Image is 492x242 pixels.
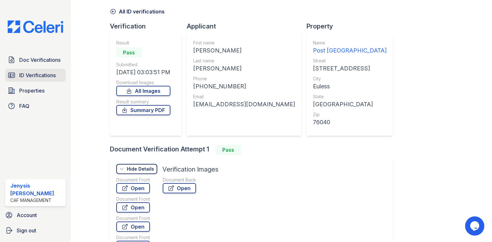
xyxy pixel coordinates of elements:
[116,234,150,241] div: Document Front
[163,177,196,183] div: Document Back
[116,61,170,68] div: Submitted
[116,215,150,222] div: Document Front
[313,64,387,73] div: [STREET_ADDRESS]
[3,209,68,222] a: Account
[3,20,68,33] img: CE_Logo_Blue-a8612792a0a2168367f1c8372b55b34899dd931a85d93a1a3d3e32e68fde9ad4.png
[116,177,150,183] div: Document Front
[116,99,170,105] div: Result summary
[110,22,187,31] div: Verification
[3,224,68,237] a: Sign out
[193,76,295,82] div: Phone
[193,40,295,46] div: First name
[163,183,196,193] a: Open
[313,58,387,64] div: Street
[216,145,241,155] div: Pass
[110,145,398,155] div: Document Verification Attempt 1
[127,166,154,172] div: Hide Details
[313,100,387,109] div: [GEOGRAPHIC_DATA]
[465,216,486,236] iframe: chat widget
[193,58,295,64] div: Last name
[313,40,387,55] a: Name Post [GEOGRAPHIC_DATA]
[313,93,387,100] div: State
[10,182,63,197] div: Jenysis [PERSON_NAME]
[116,86,170,96] a: All Images
[116,40,170,46] div: Result
[162,165,218,174] div: Verification Images
[5,100,66,112] a: FAQ
[116,202,150,213] a: Open
[116,196,150,202] div: Document Front
[19,56,61,64] span: Doc Verifications
[10,197,63,204] div: CAF Management
[116,105,170,115] a: Summary PDF
[5,53,66,66] a: Doc Verifications
[110,8,165,15] a: All ID verifications
[116,183,150,193] a: Open
[313,111,387,118] div: Zip
[313,82,387,91] div: Euless
[5,84,66,97] a: Properties
[193,82,295,91] div: [PHONE_NUMBER]
[17,227,36,234] span: Sign out
[116,47,142,58] div: Pass
[5,69,66,82] a: ID Verifications
[116,68,170,77] div: [DATE] 03:03:51 PM
[193,46,295,55] div: [PERSON_NAME]
[313,118,387,127] div: 76040
[193,93,295,100] div: Email
[19,87,45,94] span: Properties
[187,22,307,31] div: Applicant
[19,71,56,79] span: ID Verifications
[19,102,29,110] span: FAQ
[116,79,170,86] div: Download Images
[193,100,295,109] div: [EMAIL_ADDRESS][DOMAIN_NAME]
[17,211,37,219] span: Account
[313,76,387,82] div: City
[193,64,295,73] div: [PERSON_NAME]
[307,22,398,31] div: Property
[313,40,387,46] div: Name
[116,222,150,232] a: Open
[313,46,387,55] div: Post [GEOGRAPHIC_DATA]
